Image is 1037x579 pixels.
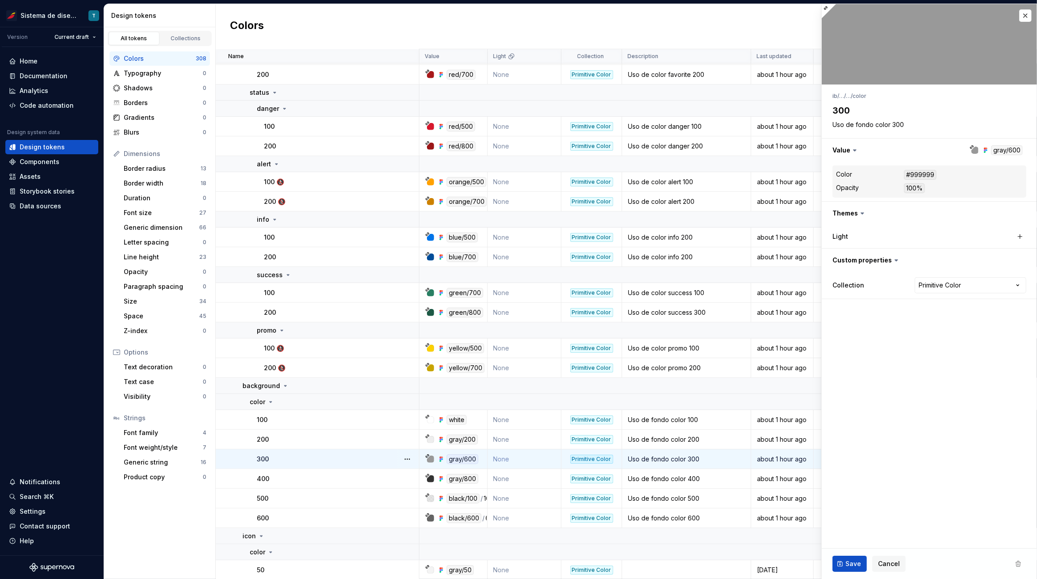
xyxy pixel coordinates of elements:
div: Primitive Color [570,344,613,353]
div: 18 [201,180,206,187]
li: / [837,93,839,99]
span: Save [845,559,861,568]
a: Text case0 [120,375,210,389]
a: Blurs0 [109,125,210,139]
div: Borders [124,98,203,107]
div: Primitive Color [570,308,613,317]
div: red/800 [447,141,476,151]
button: Save [832,556,867,572]
div: 0 [203,70,206,77]
p: color [250,397,265,406]
td: None [488,508,561,528]
div: Uso de color danger 200 [623,142,750,151]
a: Colors308 [109,51,210,66]
p: Last updated [757,53,791,60]
p: danger [257,104,279,113]
div: blue/500 [447,232,478,242]
div: Border width [124,179,201,188]
div: Font size [124,208,199,217]
div: 7 [203,444,206,451]
a: Borders0 [109,96,210,110]
div: gray/600 [447,454,478,464]
span: Current draft [54,34,89,41]
div: 0 [203,327,206,334]
a: Components [5,155,98,169]
a: Space45 [120,309,210,323]
a: Assets [5,169,98,184]
div: about 1 hour ago [752,122,813,131]
div: Letter spacing [124,238,203,247]
button: Help [5,534,98,548]
div: Home [20,57,38,66]
div: Generic dimension [124,223,199,232]
div: Settings [20,507,46,516]
a: Paragraph spacing0 [120,279,210,294]
td: None [488,489,561,508]
div: / [481,494,483,503]
li: / [851,93,853,99]
p: 600 [257,514,269,523]
a: Typography0 [109,66,210,80]
a: Visibility0 [120,389,210,404]
div: Storybook stories [20,187,75,196]
p: 200 [264,253,276,262]
div: Line height [124,253,199,262]
div: Visibility [124,392,203,401]
div: Primitive Color [570,566,613,575]
a: Design tokens [5,140,98,154]
div: about 1 hour ago [752,514,813,523]
td: None [488,449,561,469]
div: Product copy [124,473,203,482]
div: 0 [203,393,206,400]
a: Duration0 [120,191,210,205]
a: Documentation [5,69,98,83]
div: 4 [203,429,206,436]
div: Primitive Color [570,474,613,483]
div: gray/200 [447,435,478,444]
p: 100 [264,288,275,297]
button: Contact support [5,519,98,533]
div: Primitive Color [570,435,613,444]
div: Uso de color favorite 200 [623,70,750,79]
div: Uso de color info 200 [623,233,750,242]
p: 200 [264,308,276,317]
a: Text decoration0 [120,360,210,374]
td: None [488,136,561,156]
a: Generic dimension66 [120,220,210,235]
div: Shadows [124,84,203,93]
div: green/800 [447,308,483,317]
div: Design tokens [111,11,212,20]
div: 0 [203,239,206,246]
p: 500 [257,494,268,503]
a: Analytics [5,84,98,98]
div: 0 [203,268,206,275]
img: 55604660-494d-44a9-beb2-692398e9940a.png [6,10,17,21]
div: about 1 hour ago [752,455,813,464]
li: ib [832,93,837,99]
li: / [844,93,846,99]
p: icon [243,532,256,541]
div: about 1 hour ago [752,344,813,353]
p: success [257,270,283,279]
p: 200 [264,142,276,151]
div: Border radius [124,164,201,173]
div: 308 [196,55,206,62]
a: Z-index0 [120,324,210,338]
div: Generic string [124,458,201,467]
div: Uso de fondo color 500 [623,494,750,503]
div: Primitive Color [570,494,613,503]
div: Paragraph spacing [124,282,203,291]
div: Primitive Color [570,122,613,131]
div: about 1 hour ago [752,474,813,483]
a: Letter spacing0 [120,235,210,249]
textarea: 300 [831,102,1024,118]
div: Text case [124,377,203,386]
div: Uso de color success 300 [623,308,750,317]
div: 0 [203,85,206,92]
div: 0 [203,473,206,481]
td: None [488,65,561,85]
a: Opacity0 [120,265,210,279]
button: Cancel [872,556,906,572]
div: Gradients [124,113,203,122]
div: Primitive Color [570,197,613,206]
